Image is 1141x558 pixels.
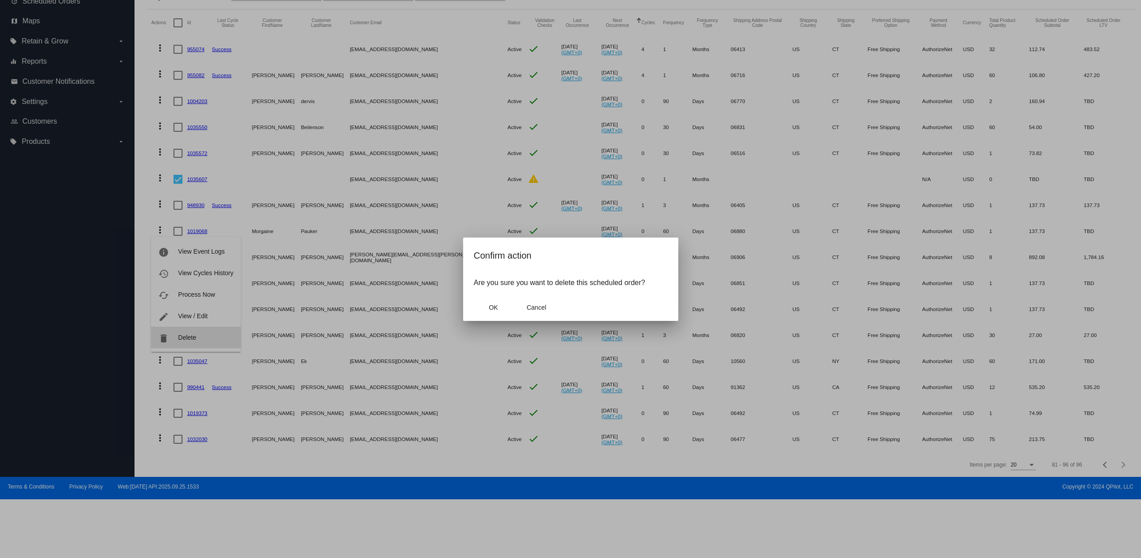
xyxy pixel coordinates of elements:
[474,299,513,316] button: Close dialog
[527,304,547,311] span: Cancel
[474,279,668,287] p: Are you sure you want to delete this scheduled order?
[517,299,556,316] button: Close dialog
[489,304,498,311] span: OK
[474,248,668,263] h2: Confirm action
